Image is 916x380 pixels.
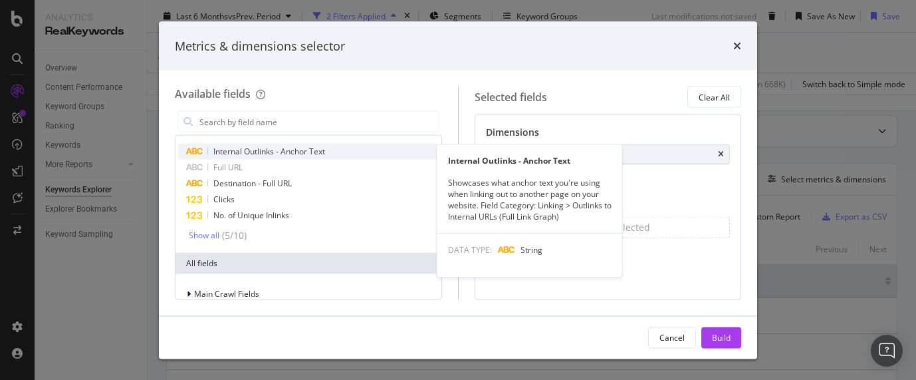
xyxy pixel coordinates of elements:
[213,162,243,173] span: Full URL
[701,327,741,348] button: Build
[213,178,292,189] span: Destination - Full URL
[219,229,247,242] div: ( 5 / 10 )
[198,112,439,132] input: Search by field name
[437,155,622,166] div: Internal Outlinks - Anchor Text
[659,331,685,343] div: Cancel
[475,89,547,104] div: Selected fields
[699,91,730,102] div: Clear All
[213,194,235,205] span: Clicks
[733,37,741,55] div: times
[175,253,441,274] div: All fields
[159,21,757,359] div: modal
[213,146,325,157] span: Internal Outlinks - Anchor Text
[520,244,542,256] span: String
[175,37,345,55] div: Metrics & dimensions selector
[437,177,622,223] div: Showcases what anchor text you're using when linking out to another page on your website. Field C...
[486,126,731,144] div: Dimensions
[448,244,492,256] span: DATA TYPE:
[189,231,219,240] div: Show all
[718,150,724,158] div: times
[194,288,259,299] span: Main Crawl Fields
[175,87,251,101] div: Available fields
[687,87,741,108] button: Clear All
[648,327,696,348] button: Cancel
[213,210,289,221] span: No. of Unique Inlinks
[712,331,731,343] div: Build
[871,335,903,367] div: Open Intercom Messenger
